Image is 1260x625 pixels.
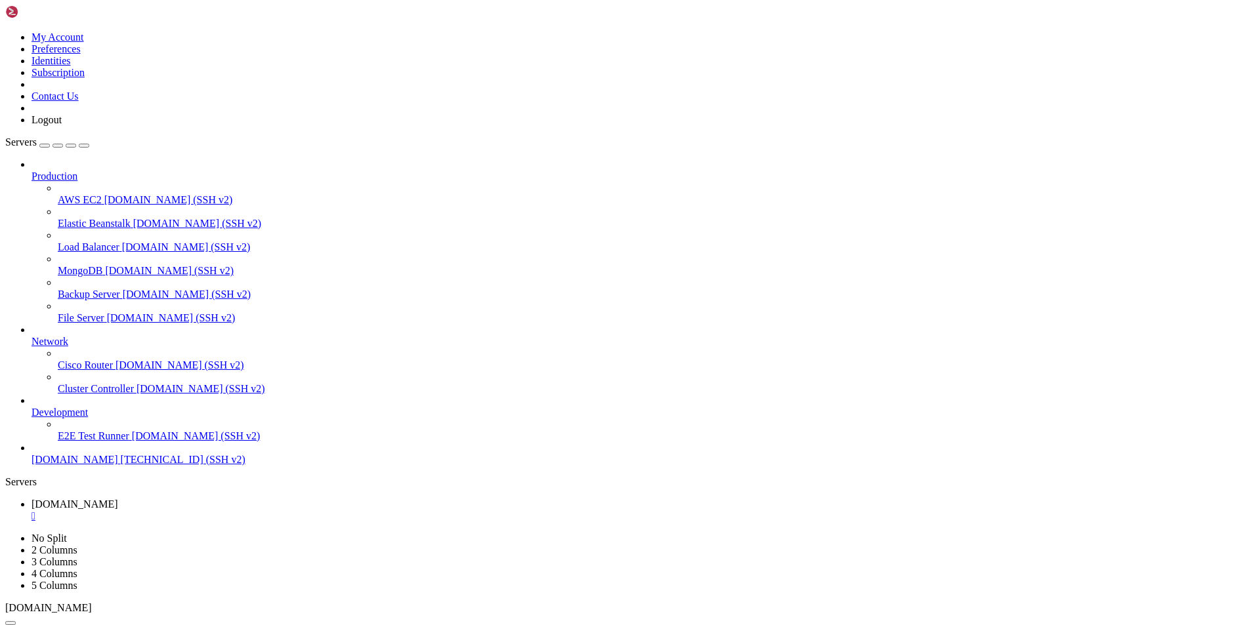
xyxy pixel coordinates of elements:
li: File Server [DOMAIN_NAME] (SSH v2) [58,300,1255,324]
a: 4 Columns [31,568,77,579]
a: No Split [31,533,67,544]
a: Cluster Controller [DOMAIN_NAME] (SSH v2) [58,383,1255,395]
span: [DOMAIN_NAME] (SSH v2) [115,359,244,371]
li: E2E Test Runner [DOMAIN_NAME] (SSH v2) [58,418,1255,442]
a: Preferences [31,43,81,54]
div: Servers [5,476,1255,488]
span: Network [31,336,68,347]
li: MongoDB [DOMAIN_NAME] (SSH v2) [58,253,1255,277]
span: [DOMAIN_NAME] (SSH v2) [133,218,262,229]
a: File Server [DOMAIN_NAME] (SSH v2) [58,312,1255,324]
a: Logout [31,114,62,125]
li: Production [31,159,1255,324]
a: Elastic Beanstalk [DOMAIN_NAME] (SSH v2) [58,218,1255,230]
a: Subscription [31,67,85,78]
span: Elastic Beanstalk [58,218,131,229]
a: vps130383.whmpanels.com [31,498,1255,522]
span: E2E Test Runner [58,430,129,441]
a: Network [31,336,1255,348]
a: Contact Us [31,91,79,102]
span: Production [31,171,77,182]
span: [DOMAIN_NAME] [5,602,92,613]
li: Cluster Controller [DOMAIN_NAME] (SSH v2) [58,371,1255,395]
a: Backup Server [DOMAIN_NAME] (SSH v2) [58,289,1255,300]
a: 3 Columns [31,556,77,567]
a:  [31,510,1255,522]
a: 2 Columns [31,544,77,555]
span: Backup Server [58,289,120,300]
span: Development [31,407,88,418]
li: Development [31,395,1255,442]
span: Load Balancer [58,241,119,252]
span: [DOMAIN_NAME] (SSH v2) [123,289,251,300]
span: [DOMAIN_NAME] (SSH v2) [104,194,233,205]
span: [DOMAIN_NAME] (SSH v2) [132,430,261,441]
span: [DOMAIN_NAME] (SSH v2) [107,312,236,323]
li: AWS EC2 [DOMAIN_NAME] (SSH v2) [58,182,1255,206]
span: Cluster Controller [58,383,134,394]
a: My Account [31,31,84,43]
span: [DOMAIN_NAME] (SSH v2) [136,383,265,394]
span: Cisco Router [58,359,113,371]
a: [DOMAIN_NAME] [TECHNICAL_ID] (SSH v2) [31,454,1255,466]
a: Load Balancer [DOMAIN_NAME] (SSH v2) [58,241,1255,253]
a: Production [31,171,1255,182]
a: Development [31,407,1255,418]
a: AWS EC2 [DOMAIN_NAME] (SSH v2) [58,194,1255,206]
li: Load Balancer [DOMAIN_NAME] (SSH v2) [58,230,1255,253]
span: Servers [5,136,37,148]
span: [DOMAIN_NAME] [31,498,118,510]
span: [DOMAIN_NAME] [31,454,118,465]
a: 5 Columns [31,580,77,591]
span: [TECHNICAL_ID] (SSH v2) [121,454,245,465]
a: Identities [31,55,71,66]
span: [DOMAIN_NAME] (SSH v2) [122,241,251,252]
li: Cisco Router [DOMAIN_NAME] (SSH v2) [58,348,1255,371]
li: Backup Server [DOMAIN_NAME] (SSH v2) [58,277,1255,300]
img: Shellngn [5,5,81,18]
span: AWS EC2 [58,194,102,205]
a: E2E Test Runner [DOMAIN_NAME] (SSH v2) [58,430,1255,442]
span: [DOMAIN_NAME] (SSH v2) [105,265,234,276]
a: Servers [5,136,89,148]
a: MongoDB [DOMAIN_NAME] (SSH v2) [58,265,1255,277]
span: MongoDB [58,265,102,276]
span: File Server [58,312,104,323]
li: Network [31,324,1255,395]
a: Cisco Router [DOMAIN_NAME] (SSH v2) [58,359,1255,371]
li: [DOMAIN_NAME] [TECHNICAL_ID] (SSH v2) [31,442,1255,466]
li: Elastic Beanstalk [DOMAIN_NAME] (SSH v2) [58,206,1255,230]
